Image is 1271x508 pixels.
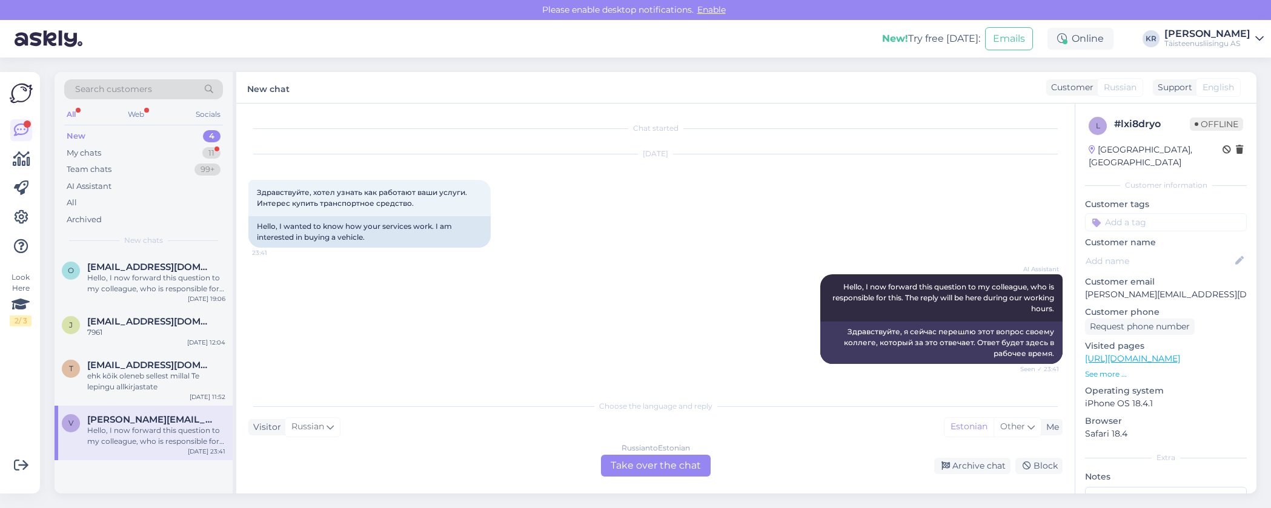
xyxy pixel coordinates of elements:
[67,147,101,159] div: My chats
[1089,143,1223,169] div: [GEOGRAPHIC_DATA], [GEOGRAPHIC_DATA]
[1085,353,1180,364] a: [URL][DOMAIN_NAME]
[1085,236,1247,249] p: Customer name
[188,447,225,456] div: [DATE] 23:41
[1085,470,1247,483] p: Notes
[1085,288,1247,301] p: [PERSON_NAME][EMAIL_ADDRESS][DOMAIN_NAME]
[1190,117,1243,131] span: Offline
[87,327,225,338] div: 7961
[1085,275,1247,288] p: Customer email
[87,360,213,371] span: treskanor.ou@gmail.com
[87,316,213,327] span: jevgenija.miloserdova@tele2.com
[10,272,32,326] div: Look Here
[194,163,221,176] div: 99+
[1085,415,1247,427] p: Browser
[1114,117,1190,131] div: # lxi8dryo
[1085,384,1247,397] p: Operating system
[248,216,491,248] div: Hello, I wanted to know how your services work. I am interested in buying a vehicle.
[87,371,225,392] div: ehk kõik oleneb sellest millal Te lepingu allkirjastate
[1046,81,1093,94] div: Customer
[87,425,225,447] div: Hello, I now forward this question to my colleague, who is responsible for this. The reply will b...
[193,107,223,122] div: Socials
[1085,318,1195,335] div: Request phone number
[985,27,1033,50] button: Emails
[1085,369,1247,380] p: See more ...
[291,420,324,434] span: Russian
[203,130,221,142] div: 4
[622,443,690,454] div: Russian to Estonian
[67,197,77,209] div: All
[252,248,297,257] span: 23:41
[75,83,152,96] span: Search customers
[882,31,980,46] div: Try free [DATE]:
[68,266,74,275] span: o
[67,214,102,226] div: Archived
[1000,421,1025,432] span: Other
[10,82,33,105] img: Askly Logo
[882,33,908,44] b: New!
[87,262,213,272] span: oskar100@mail.ee
[1085,180,1247,191] div: Customer information
[124,235,163,246] span: New chats
[87,414,213,425] span: vladimir@tootajad.ee
[1014,265,1059,274] span: AI Assistant
[202,147,221,159] div: 11
[1104,81,1137,94] span: Russian
[248,148,1063,159] div: [DATE]
[64,107,78,122] div: All
[1014,365,1059,374] span: Seen ✓ 23:41
[820,322,1063,364] div: Здравствуйте, я сейчас перешлю этот вопрос своему коллеге, который за это отвечает. Ответ будет з...
[1085,198,1247,211] p: Customer tags
[1041,421,1059,434] div: Me
[1153,81,1192,94] div: Support
[1086,254,1233,268] input: Add name
[69,320,73,329] span: j
[248,401,1063,412] div: Choose the language and reply
[10,315,32,326] div: 2 / 3
[248,123,1063,134] div: Chat started
[832,282,1056,313] span: Hello, I now forward this question to my colleague, who is responsible for this. The reply will b...
[1164,29,1250,39] div: [PERSON_NAME]
[1143,30,1160,47] div: KR
[1085,452,1247,463] div: Extra
[247,79,290,96] label: New chat
[934,458,1010,474] div: Archive chat
[1203,81,1234,94] span: English
[188,294,225,303] div: [DATE] 19:06
[1164,29,1264,48] a: [PERSON_NAME]Täisteenusliisingu AS
[1096,121,1100,130] span: l
[1047,28,1113,50] div: Online
[69,364,73,373] span: t
[944,418,994,436] div: Estonian
[1085,340,1247,352] p: Visited pages
[67,180,111,193] div: AI Assistant
[68,418,73,427] span: v
[1015,458,1063,474] div: Block
[67,163,111,176] div: Team chats
[187,338,225,347] div: [DATE] 12:04
[87,272,225,294] div: Hello, I now forward this question to my colleague, who is responsible for this. The reply will b...
[1085,397,1247,410] p: iPhone OS 18.4.1
[1085,213,1247,231] input: Add a tag
[257,188,469,208] span: Здравствуйте, хотел узнать как работают ваши услуги. Интерес купить транспортное средство.
[190,392,225,401] div: [DATE] 11:52
[1164,39,1250,48] div: Täisteenusliisingu AS
[601,455,711,477] div: Take over the chat
[248,421,281,434] div: Visitor
[1085,306,1247,318] p: Customer phone
[67,130,85,142] div: New
[125,107,147,122] div: Web
[694,4,729,15] span: Enable
[1085,427,1247,440] p: Safari 18.4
